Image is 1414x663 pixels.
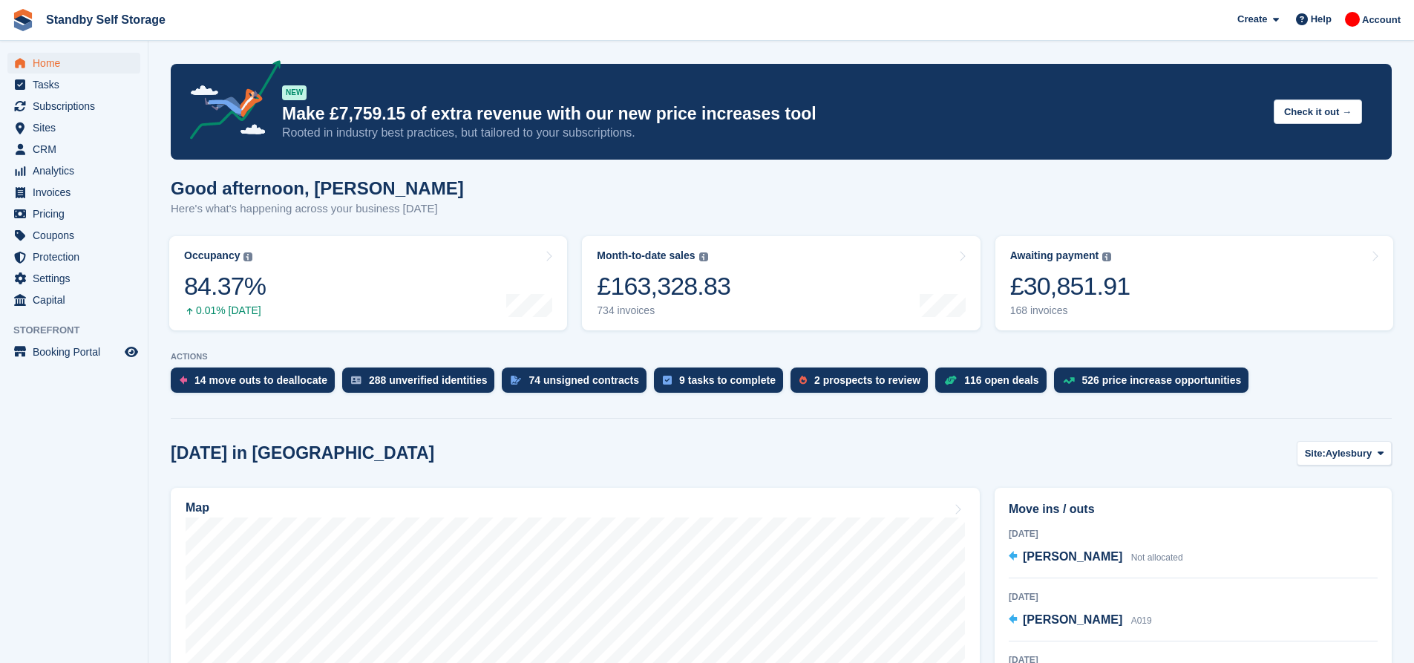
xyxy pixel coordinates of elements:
[1009,527,1378,540] div: [DATE]
[7,96,140,117] a: menu
[1063,377,1075,384] img: price_increase_opportunities-93ffe204e8149a01c8c9dc8f82e8f89637d9d84a8eef4429ea346261dce0b2c0.svg
[180,376,187,385] img: move_outs_to_deallocate_icon-f764333ba52eb49d3ac5e1228854f67142a1ed5810a6f6cc68b1a99e826820c5.svg
[699,252,708,261] img: icon-info-grey-7440780725fd019a000dd9b08b2336e03edf1995a4989e88bcd33f0948082b44.svg
[351,376,361,385] img: verify_identity-adf6edd0f0f0b5bbfe63781bf79b02c33cf7c696d77639b501bdc392416b5a36.svg
[1023,550,1122,563] span: [PERSON_NAME]
[799,376,807,385] img: prospect-51fa495bee0391a8d652442698ab0144808aea92771e9ea1ae160a38d050c398.svg
[282,103,1262,125] p: Make £7,759.15 of extra revenue with our new price increases tool
[597,304,730,317] div: 734 invoices
[597,271,730,301] div: £163,328.83
[7,182,140,203] a: menu
[654,368,791,400] a: 9 tasks to complete
[40,7,171,32] a: Standby Self Storage
[122,343,140,361] a: Preview store
[33,290,122,310] span: Capital
[7,225,140,246] a: menu
[12,9,34,31] img: stora-icon-8386f47178a22dfd0bd8f6a31ec36ba5ce8667c1dd55bd0f319d3a0aa187defe.svg
[1297,441,1392,466] button: Site: Aylesbury
[528,374,639,386] div: 74 unsigned contracts
[995,236,1393,330] a: Awaiting payment £30,851.91 168 invoices
[7,53,140,74] a: menu
[511,376,521,385] img: contract_signature_icon-13c848040528278c33f63329250d36e43548de30e8caae1d1a13099fd9432cc5.svg
[791,368,935,400] a: 2 prospects to review
[964,374,1038,386] div: 116 open deals
[1345,12,1360,27] img: Aaron Winter
[663,376,672,385] img: task-75834270c22a3079a89374b754ae025e5fb1db73e45f91037f5363f120a921f8.svg
[1009,500,1378,518] h2: Move ins / outs
[33,53,122,74] span: Home
[171,200,464,218] p: Here's what's happening across your business [DATE]
[1102,252,1111,261] img: icon-info-grey-7440780725fd019a000dd9b08b2336e03edf1995a4989e88bcd33f0948082b44.svg
[1082,374,1242,386] div: 526 price increase opportunities
[1010,249,1099,262] div: Awaiting payment
[1237,12,1267,27] span: Create
[7,290,140,310] a: menu
[184,271,266,301] div: 84.37%
[33,74,122,95] span: Tasks
[1010,304,1130,317] div: 168 invoices
[1131,552,1183,563] span: Not allocated
[194,374,327,386] div: 14 move outs to deallocate
[1305,446,1326,461] span: Site:
[1009,590,1378,604] div: [DATE]
[7,139,140,160] a: menu
[7,246,140,267] a: menu
[1009,611,1152,630] a: [PERSON_NAME] A019
[944,375,957,385] img: deal-1b604bf984904fb50ccaf53a9ad4b4a5d6e5aea283cecdc64d6e3604feb123c2.svg
[33,268,122,289] span: Settings
[243,252,252,261] img: icon-info-grey-7440780725fd019a000dd9b08b2336e03edf1995a4989e88bcd33f0948082b44.svg
[7,268,140,289] a: menu
[33,160,122,181] span: Analytics
[679,374,776,386] div: 9 tasks to complete
[184,249,240,262] div: Occupancy
[1131,615,1152,626] span: A019
[33,182,122,203] span: Invoices
[7,117,140,138] a: menu
[33,96,122,117] span: Subscriptions
[33,203,122,224] span: Pricing
[814,374,920,386] div: 2 prospects to review
[7,203,140,224] a: menu
[177,60,281,145] img: price-adjustments-announcement-icon-8257ccfd72463d97f412b2fc003d46551f7dbcb40ab6d574587a9cd5c0d94...
[33,225,122,246] span: Coupons
[935,368,1053,400] a: 116 open deals
[1054,368,1257,400] a: 526 price increase opportunities
[7,160,140,181] a: menu
[502,368,654,400] a: 74 unsigned contracts
[13,323,148,338] span: Storefront
[171,443,434,463] h2: [DATE] in [GEOGRAPHIC_DATA]
[33,246,122,267] span: Protection
[282,85,307,100] div: NEW
[1009,548,1183,567] a: [PERSON_NAME] Not allocated
[184,304,266,317] div: 0.01% [DATE]
[1311,12,1332,27] span: Help
[597,249,695,262] div: Month-to-date sales
[33,342,122,362] span: Booking Portal
[171,352,1392,362] p: ACTIONS
[1023,613,1122,626] span: [PERSON_NAME]
[342,368,503,400] a: 288 unverified identities
[1010,271,1130,301] div: £30,851.91
[33,117,122,138] span: Sites
[169,236,567,330] a: Occupancy 84.37% 0.01% [DATE]
[1362,13,1401,27] span: Account
[7,74,140,95] a: menu
[171,368,342,400] a: 14 move outs to deallocate
[582,236,980,330] a: Month-to-date sales £163,328.83 734 invoices
[171,178,464,198] h1: Good afternoon, [PERSON_NAME]
[369,374,488,386] div: 288 unverified identities
[1326,446,1372,461] span: Aylesbury
[282,125,1262,141] p: Rooted in industry best practices, but tailored to your subscriptions.
[1274,99,1362,124] button: Check it out →
[186,501,209,515] h2: Map
[7,342,140,362] a: menu
[33,139,122,160] span: CRM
